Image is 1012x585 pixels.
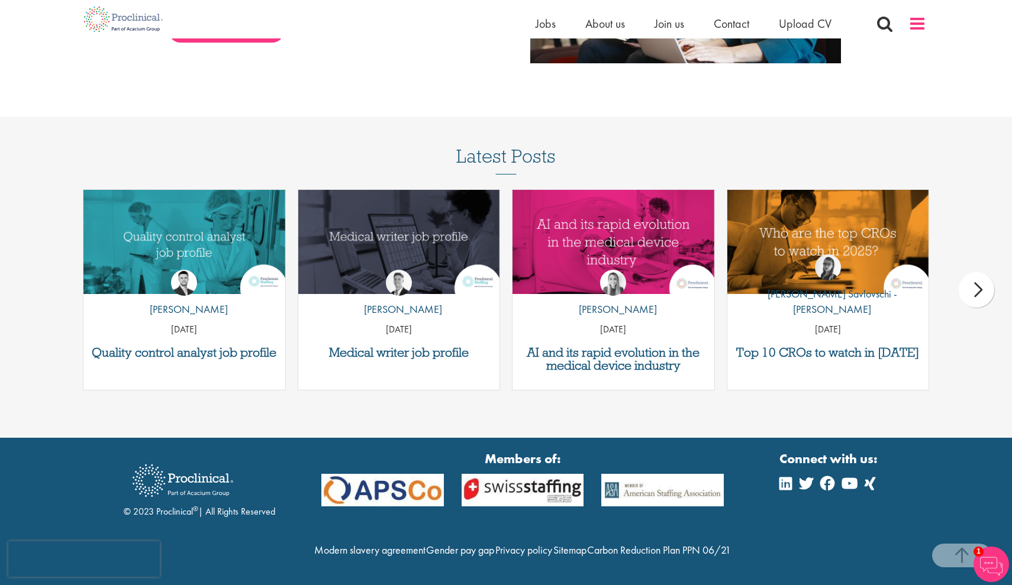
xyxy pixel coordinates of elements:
p: [DATE] [727,323,929,337]
iframe: reCAPTCHA [8,541,160,577]
span: 1 [974,547,984,557]
a: Join us [655,16,684,31]
a: Link to a post [513,190,714,295]
img: Proclinical Recruitment [124,456,242,505]
img: AI and Its Impact on the Medical Device Industry | Proclinical [513,190,714,295]
p: [DATE] [513,323,714,337]
p: [PERSON_NAME] [141,302,228,317]
a: Theodora Savlovschi - Wicks [PERSON_NAME] Savlovschi - [PERSON_NAME] [727,254,929,322]
a: About us [585,16,625,31]
a: Link to a post [727,190,929,295]
p: [PERSON_NAME] [355,302,442,317]
h3: Latest Posts [456,146,556,174]
img: Theodora Savlovschi - Wicks [815,254,841,280]
p: [DATE] [298,323,500,337]
a: Carbon Reduction Plan PPN 06/21 [587,543,731,557]
img: Top 10 CROs 2025 | Proclinical [727,190,929,295]
a: AI and its rapid evolution in the medical device industry [518,346,708,372]
strong: Connect with us: [779,450,880,468]
img: George Watson [386,270,412,296]
img: APSCo [312,474,453,506]
img: Medical writer job profile [298,190,500,295]
a: Contact [714,16,749,31]
a: Gender pay gap [426,543,494,557]
sup: ® [193,504,198,513]
a: Joshua Godden [PERSON_NAME] [141,270,228,323]
img: APSCo [453,474,593,506]
p: [PERSON_NAME] [570,302,657,317]
a: George Watson [PERSON_NAME] [355,270,442,323]
a: Top 10 CROs to watch in [DATE] [733,346,923,359]
a: Sitemap [553,543,586,557]
a: Quality control analyst job profile [89,346,279,359]
a: Modern slavery agreement [314,543,426,557]
img: Chatbot [974,547,1009,582]
img: APSCo [592,474,733,506]
a: Medical writer job profile [304,346,494,359]
a: Link to a post [83,190,285,295]
p: [DATE] [83,323,285,337]
a: Jobs [536,16,556,31]
div: © 2023 Proclinical | All Rights Reserved [124,455,275,519]
a: Upload CV [779,16,831,31]
a: Privacy policy [495,543,552,557]
a: Link to a post [298,190,500,295]
strong: Members of: [321,450,724,468]
p: [PERSON_NAME] Savlovschi - [PERSON_NAME] [727,286,929,316]
img: Joshua Godden [171,270,197,296]
img: quality control analyst job profile [83,190,285,295]
img: Hannah Burke [600,270,626,296]
a: Hannah Burke [PERSON_NAME] [570,270,657,323]
div: next [959,272,994,308]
